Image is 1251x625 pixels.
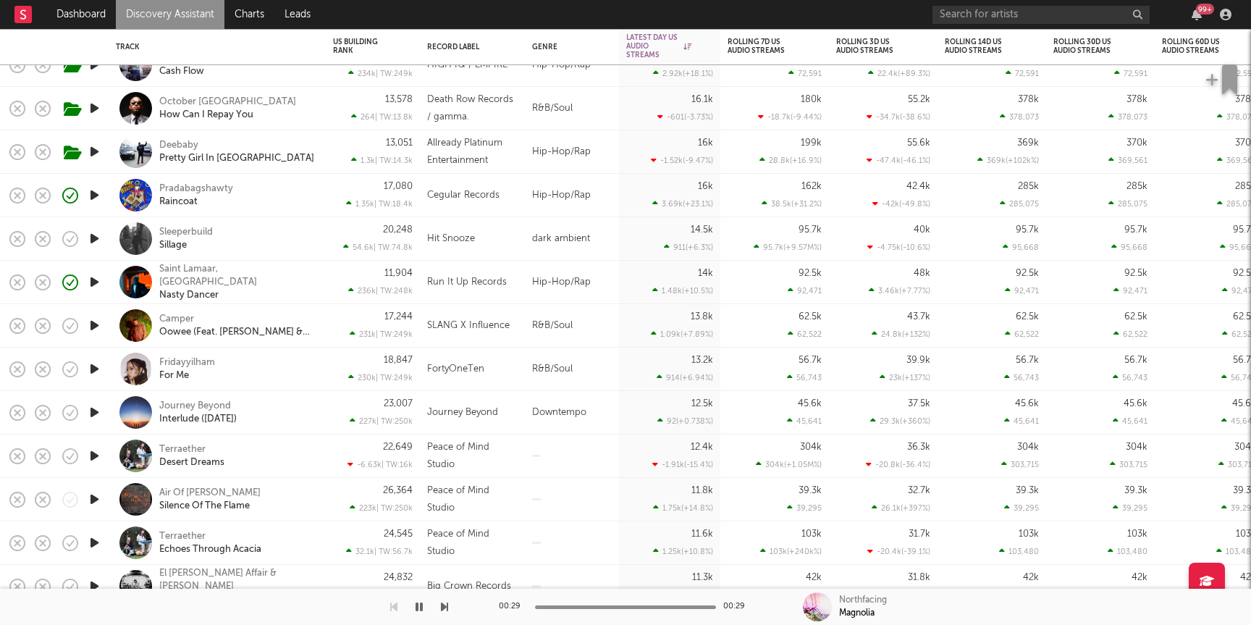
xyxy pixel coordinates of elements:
div: Rolling 3D US Audio Streams [836,38,909,55]
a: Echoes Through Acacia [159,543,261,556]
div: 3.69k ( +23.1 % ) [652,199,713,209]
div: 11.8k [691,486,713,495]
div: Rolling 30D US Audio Streams [1053,38,1126,55]
div: 45.6k [798,399,822,408]
div: 92.5k [1016,269,1039,278]
div: 45,641 [1113,416,1147,426]
div: 11.3k [692,573,713,582]
div: 285k [1018,182,1039,191]
div: 18,847 [384,356,413,365]
a: Pradabagshawty [159,183,233,196]
div: Hip-Hop/Rap [525,261,619,304]
div: 1.48k ( +10.5 % ) [652,286,713,295]
div: 369k [1017,138,1039,148]
div: Rolling 7D US Audio Streams [728,38,800,55]
div: 1.25k ( +10.8 % ) [653,547,713,556]
a: How Can I Repay You [159,109,253,122]
div: Terraether [159,443,206,456]
div: Rolling 60D US Audio Streams [1162,38,1234,55]
div: 56,743 [1113,373,1147,382]
div: Hit Snooze [427,230,475,248]
div: 1.09k ( +7.89 % ) [651,330,713,339]
div: 223k | TW: 250k [333,503,413,513]
div: 39,295 [1113,503,1147,513]
div: 39.3k [799,486,822,495]
a: Deebaby [159,139,198,152]
div: 2.92k ( +18.1 % ) [653,69,713,78]
div: 43.7k [907,312,930,322]
div: 99 + [1196,4,1214,14]
div: -18.7k ( -9.44 % ) [758,112,822,122]
div: October [GEOGRAPHIC_DATA] [159,96,296,109]
div: 62.5k [1016,312,1039,322]
div: 17,244 [384,312,413,322]
div: 304k [1017,442,1039,452]
a: Nasty Dancer [159,289,219,302]
div: 56,743 [1004,373,1039,382]
div: 162k [801,182,822,191]
div: -1.52k ( -9.47 % ) [651,156,713,165]
div: Sillage [159,239,187,252]
div: 56.7k [799,356,822,365]
div: 24,545 [384,529,413,539]
div: 24.8k ( +132 % ) [872,330,930,339]
div: 26,364 [383,486,413,495]
div: Death Row Records / gamma. [427,91,518,126]
div: 1.75k ( +14.8 % ) [653,503,713,513]
div: US Building Rank [333,38,391,55]
a: Pretty Girl In [GEOGRAPHIC_DATA] [159,152,314,165]
div: -34.7k ( -38.6 % ) [867,112,930,122]
a: Cash Flow [159,65,204,78]
div: Record Label [427,43,496,51]
div: Peace of Mind Studio [427,439,518,474]
div: 16.1k [691,95,713,104]
div: Hip-Hop/Rap [525,43,619,87]
div: 378k [1018,95,1039,104]
div: 304k [1126,442,1147,452]
div: 95,668 [1111,243,1147,252]
div: -601 ( -3.73 % ) [657,112,713,122]
div: 914 ( +6.94 % ) [657,373,713,382]
div: 92,471 [1005,286,1039,295]
div: 28.8k ( +16.9 % ) [759,156,822,165]
div: 92 ( +0.738 % ) [657,416,713,426]
div: 22,649 [383,442,413,452]
div: 42k [1023,573,1039,582]
div: 304k [800,442,822,452]
a: Silence Of The Flame [159,500,250,513]
div: 23k ( +137 % ) [880,373,930,382]
div: 227k | TW: 250k [333,416,413,426]
div: 92.5k [1124,269,1147,278]
div: 45.6k [1015,399,1039,408]
div: Saint Lamaar, [GEOGRAPHIC_DATA] [159,263,315,289]
div: 12.4k [691,442,713,452]
div: 92.5k [799,269,822,278]
div: 13.8k [691,312,713,322]
div: 39,295 [1004,503,1039,513]
a: Camper [159,313,194,326]
div: 14.5k [691,225,713,235]
div: -47.4k ( -46.1 % ) [867,156,930,165]
div: Latest Day US Audio Streams [626,33,691,59]
div: 13.2k [691,356,713,365]
div: El [PERSON_NAME] Affair & [PERSON_NAME] [159,567,315,593]
a: Air Of [PERSON_NAME] [159,487,261,500]
div: 378,073 [1000,112,1039,122]
div: -4.75k ( -10.6 % ) [867,243,930,252]
a: Fridayyilham [159,356,215,369]
div: 285k [1126,182,1147,191]
div: 62,522 [1005,330,1039,339]
a: Raincoat [159,196,198,209]
div: 103k [801,529,822,539]
div: Hip-Hop/Rap [525,130,619,174]
div: Journey Beyond [159,400,231,413]
div: 12.5k [691,399,713,408]
div: 72,591 [1006,69,1039,78]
